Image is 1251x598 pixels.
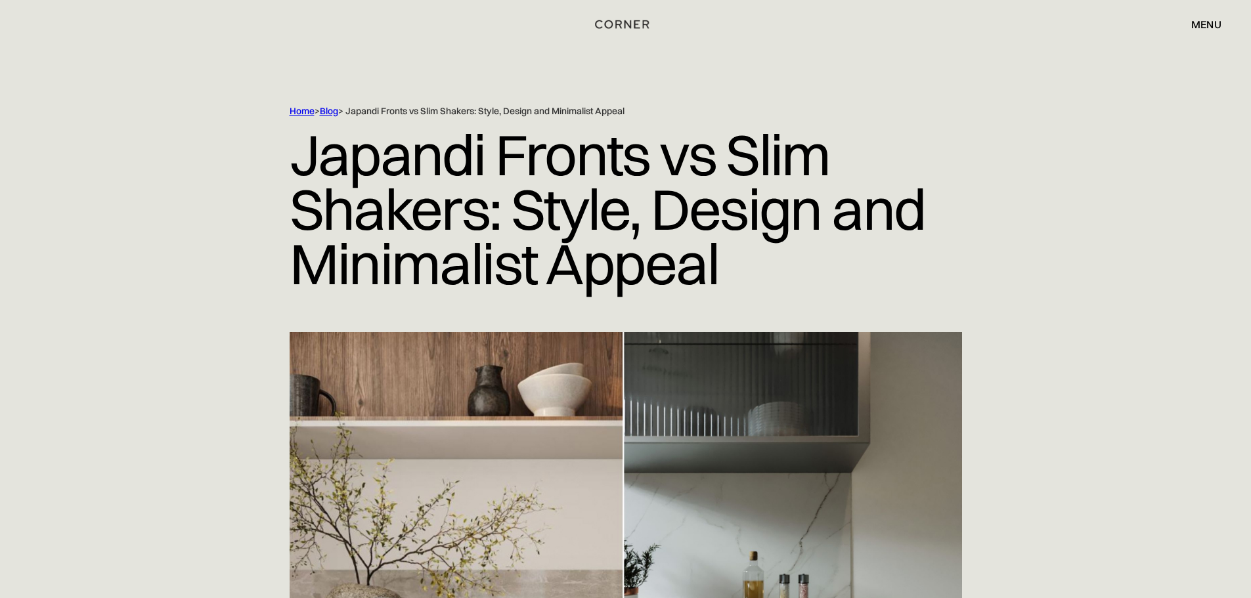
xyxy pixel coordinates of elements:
[581,16,670,33] a: home
[320,105,338,117] a: Blog
[1191,19,1221,30] div: menu
[290,117,962,301] h1: Japandi Fronts vs Slim Shakers: Style, Design and Minimalist Appeal
[1178,13,1221,35] div: menu
[290,105,315,117] a: Home
[290,105,907,117] div: > > Japandi Fronts vs Slim Shakers: Style, Design and Minimalist Appeal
